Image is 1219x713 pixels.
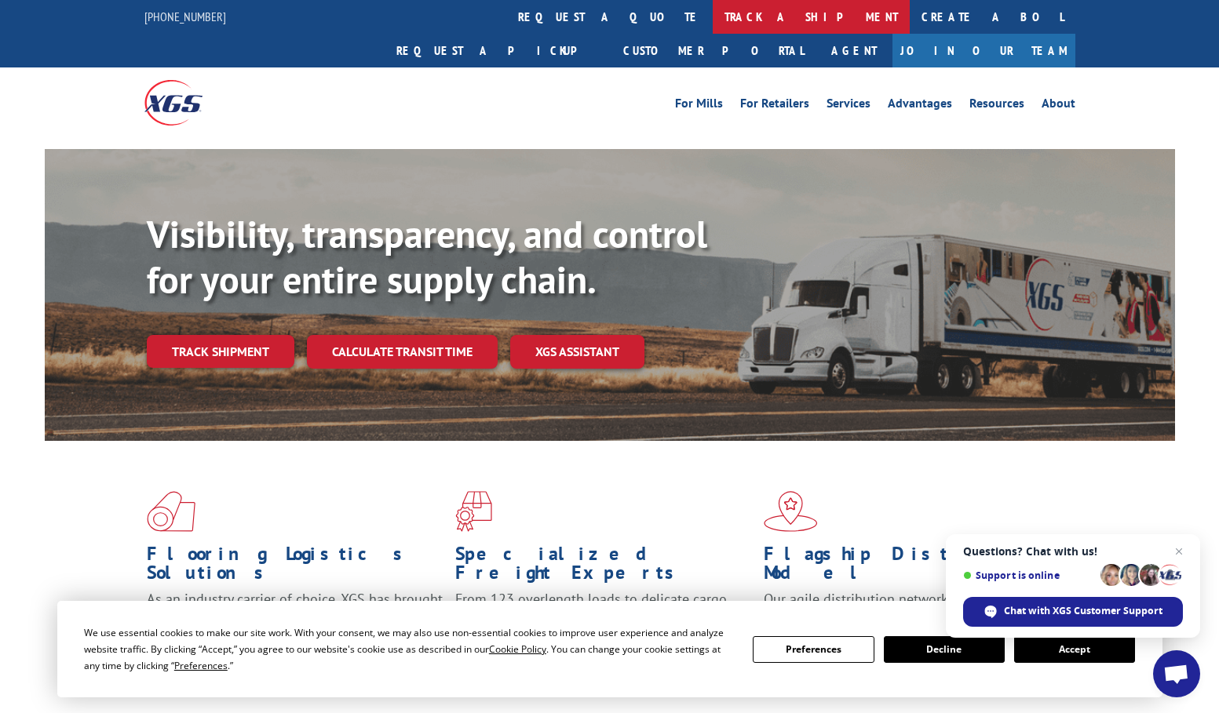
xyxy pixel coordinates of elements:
[963,597,1183,627] div: Chat with XGS Customer Support
[455,491,492,532] img: xgs-icon-focused-on-flooring-red
[827,97,870,115] a: Services
[1170,542,1188,561] span: Close chat
[510,335,644,369] a: XGS ASSISTANT
[611,34,816,67] a: Customer Portal
[147,335,294,368] a: Track shipment
[892,34,1075,67] a: Join Our Team
[147,544,443,590] h1: Flooring Logistics Solutions
[740,97,809,115] a: For Retailers
[147,491,195,532] img: xgs-icon-total-supply-chain-intelligence-red
[764,491,818,532] img: xgs-icon-flagship-distribution-model-red
[963,569,1095,581] span: Support is online
[455,590,752,660] p: From 123 overlength loads to delicate cargo, our experienced staff knows the best way to move you...
[307,335,498,369] a: Calculate transit time
[147,590,443,646] span: As an industry carrier of choice, XGS has brought innovation and dedication to flooring logistics...
[963,545,1183,558] span: Questions? Chat with us!
[753,636,874,663] button: Preferences
[1042,97,1075,115] a: About
[84,624,734,674] div: We use essential cookies to make our site work. With your consent, we may also use non-essential ...
[764,544,1060,590] h1: Flagship Distribution Model
[455,544,752,590] h1: Specialized Freight Experts
[675,97,723,115] a: For Mills
[1153,650,1200,697] div: Open chat
[884,636,1005,663] button: Decline
[969,97,1024,115] a: Resources
[174,659,228,672] span: Preferences
[147,209,707,304] b: Visibility, transparency, and control for your entire supply chain.
[764,590,1053,627] span: Our agile distribution network gives you nationwide inventory management on demand.
[385,34,611,67] a: Request a pickup
[888,97,952,115] a: Advantages
[1004,604,1162,618] span: Chat with XGS Customer Support
[489,642,546,656] span: Cookie Policy
[816,34,892,67] a: Agent
[57,601,1162,697] div: Cookie Consent Prompt
[1014,636,1135,663] button: Accept
[144,9,226,24] a: [PHONE_NUMBER]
